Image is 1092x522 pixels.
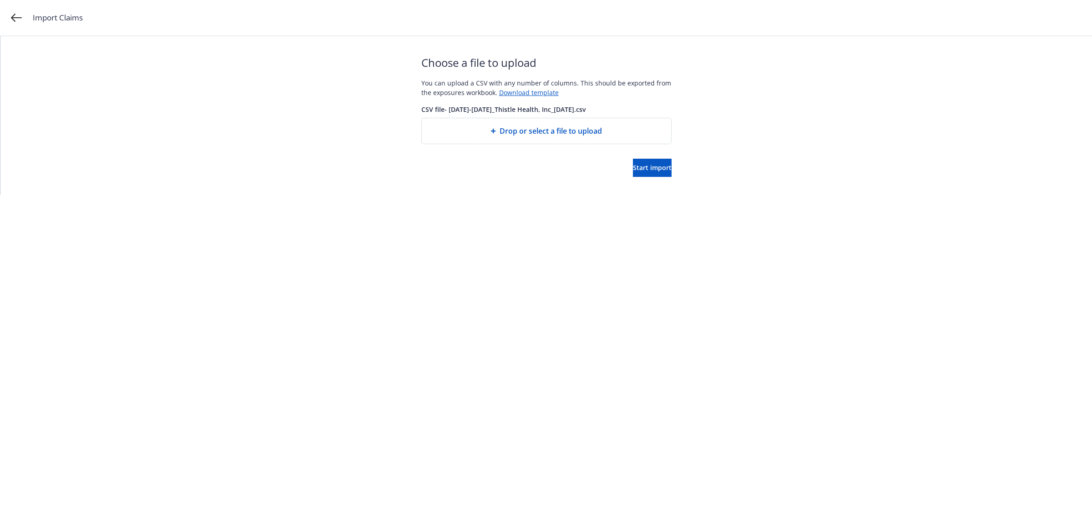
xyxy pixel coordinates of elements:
span: Drop or select a file to upload [500,125,602,136]
span: Choose a file to upload [421,55,672,71]
span: Start import [633,163,672,172]
span: CSV file - [DATE]-[DATE]_Thistle Health, Inc_[DATE].csv [421,105,672,114]
div: Drop or select a file to upload [421,118,672,144]
a: Download template [499,88,559,97]
button: Start import [633,159,672,177]
span: Import Claims [33,12,83,24]
div: You can upload a CSV with any number of columns. This should be exported from the exposures workb... [421,78,672,97]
